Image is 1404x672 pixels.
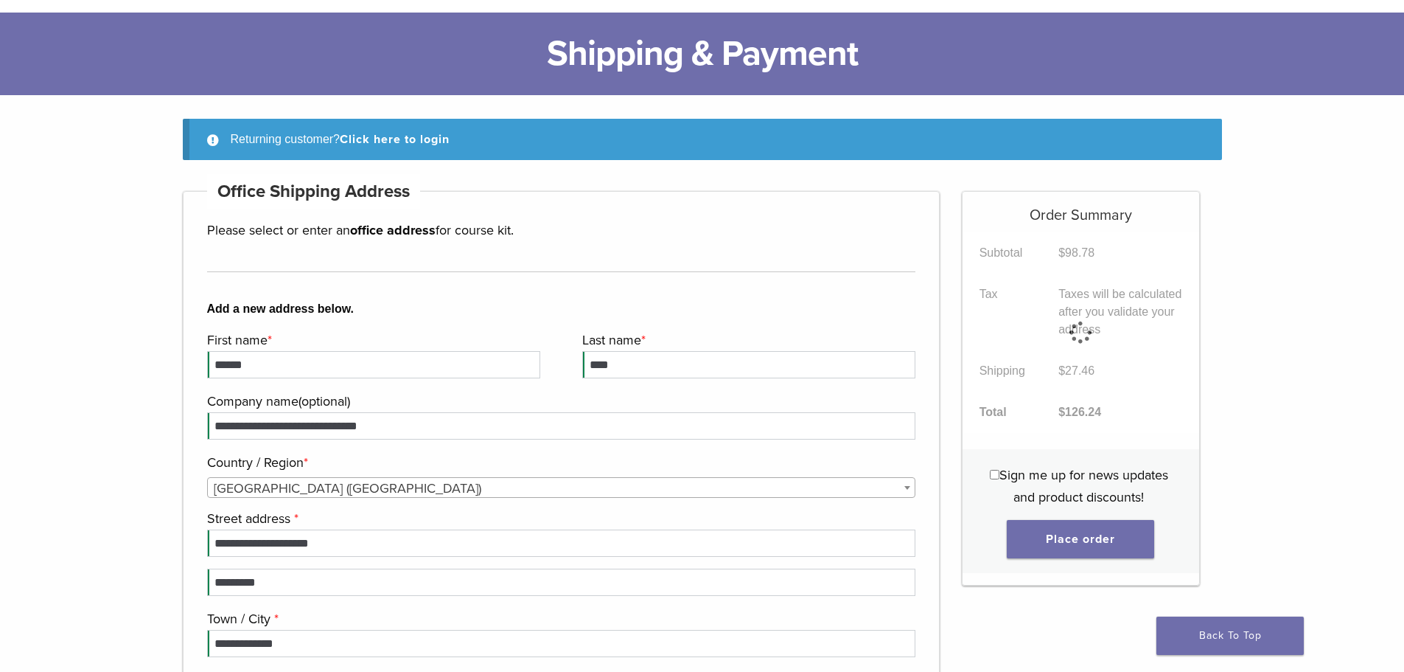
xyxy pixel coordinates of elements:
div: Returning customer? [183,119,1222,160]
label: Company name [207,390,912,412]
strong: office address [350,222,436,238]
span: (optional) [298,393,350,409]
a: Back To Top [1156,617,1304,655]
p: Please select or enter an for course kit. [207,219,916,241]
button: Place order [1007,520,1154,558]
label: Street address [207,508,912,530]
label: Town / City [207,608,912,630]
span: Sign me up for news updates and product discounts! [999,467,1168,505]
input: Sign me up for news updates and product discounts! [990,470,999,479]
label: Last name [582,329,912,351]
h4: Office Shipping Address [207,174,421,209]
b: Add a new address below. [207,300,916,318]
label: First name [207,329,537,351]
h5: Order Summary [963,192,1199,224]
span: Country / Region [207,477,916,498]
label: Country / Region [207,451,912,474]
a: Click here to login [340,132,450,147]
span: United States (US) [208,478,915,499]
